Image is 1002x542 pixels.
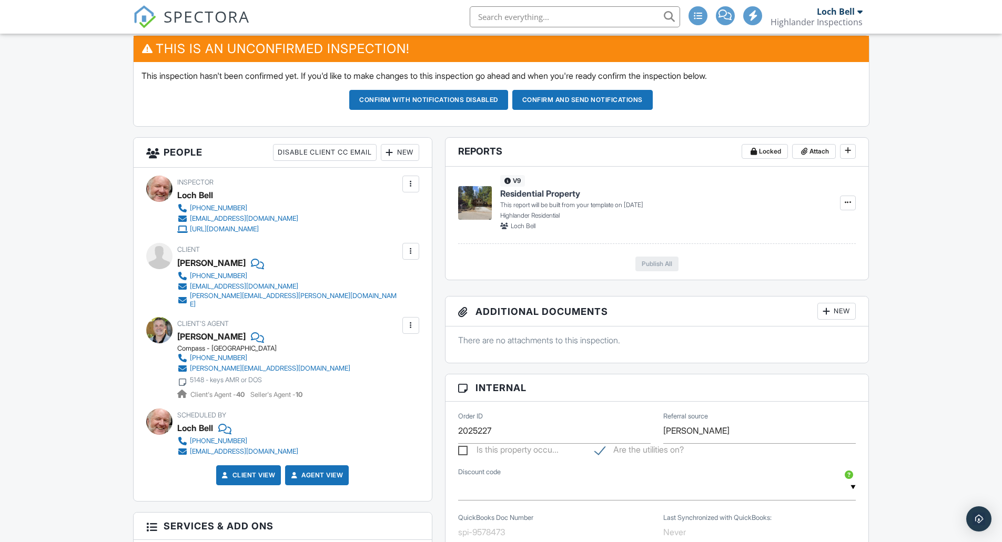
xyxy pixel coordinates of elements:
span: Client's Agent - [190,391,246,398]
h3: Additional Documents [446,296,869,326]
div: New [817,303,856,320]
strong: 10 [296,391,302,398]
div: Loch Bell [177,420,213,436]
a: [PERSON_NAME][EMAIL_ADDRESS][DOMAIN_NAME] [177,363,350,374]
p: This inspection hasn't been confirmed yet. If you'd like to make changes to this inspection go ah... [141,70,861,81]
span: Client [177,246,200,253]
a: SPECTORA [133,14,250,36]
span: Scheduled By [177,411,226,419]
div: [PERSON_NAME] [177,255,246,271]
div: Loch Bell [817,6,855,17]
button: Confirm with notifications disabled [349,90,508,110]
div: [PHONE_NUMBER] [190,437,247,445]
div: [EMAIL_ADDRESS][DOMAIN_NAME] [190,282,298,291]
a: [PHONE_NUMBER] [177,353,350,363]
div: Disable Client CC Email [273,144,377,161]
div: Compass - [GEOGRAPHIC_DATA] [177,344,359,353]
label: Discount code [458,467,501,477]
h3: Services & Add ons [134,513,432,540]
button: Confirm and send notifications [512,90,653,110]
h3: Internal [446,374,869,402]
a: [EMAIL_ADDRESS][DOMAIN_NAME] [177,213,298,224]
span: Client's Agent [177,320,229,328]
label: QuickBooks Doc Number [458,513,533,523]
a: [PHONE_NUMBER] [177,436,298,446]
div: [EMAIL_ADDRESS][DOMAIN_NAME] [190,214,298,223]
div: Highlander Inspections [771,17,863,27]
div: [PHONE_NUMBER] [190,272,247,280]
a: Client View [220,470,276,480]
div: [PERSON_NAME][EMAIL_ADDRESS][DOMAIN_NAME] [190,364,350,373]
span: Seller's Agent - [250,391,302,398]
div: [PERSON_NAME][EMAIL_ADDRESS][PERSON_NAME][DOMAIN_NAME] [190,292,400,309]
label: Referral source [663,412,708,421]
h3: People [134,138,432,168]
p: There are no attachments to this inspection. [458,334,856,346]
a: [EMAIL_ADDRESS][DOMAIN_NAME] [177,446,298,457]
div: New [381,144,419,161]
div: [PHONE_NUMBER] [190,354,247,362]
h3: This is an Unconfirmed Inspection! [134,36,869,62]
input: Search everything... [470,6,680,27]
div: Open Intercom Messenger [966,506,991,531]
img: The Best Home Inspection Software - Spectora [133,5,156,28]
div: [PHONE_NUMBER] [190,204,247,212]
a: [PHONE_NUMBER] [177,271,400,281]
div: [EMAIL_ADDRESS][DOMAIN_NAME] [190,447,298,456]
a: [PHONE_NUMBER] [177,203,298,213]
div: 5148 - keys AMR or DOS [190,376,262,384]
a: [EMAIL_ADDRESS][DOMAIN_NAME] [177,281,400,292]
span: SPECTORA [164,5,250,27]
a: [URL][DOMAIN_NAME] [177,224,298,234]
label: Is this property occupied? [458,445,559,458]
a: [PERSON_NAME][EMAIL_ADDRESS][PERSON_NAME][DOMAIN_NAME] [177,292,400,309]
label: Are the utilities on? [595,445,684,458]
a: [PERSON_NAME] [177,329,246,344]
a: Agent View [289,470,343,480]
label: Last Synchronized with QuickBooks: [663,513,772,523]
label: Order ID [458,412,483,421]
strong: 40 [236,391,245,398]
span: Inspector [177,178,214,186]
div: Loch Bell [177,187,213,203]
div: [URL][DOMAIN_NAME] [190,225,259,233]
